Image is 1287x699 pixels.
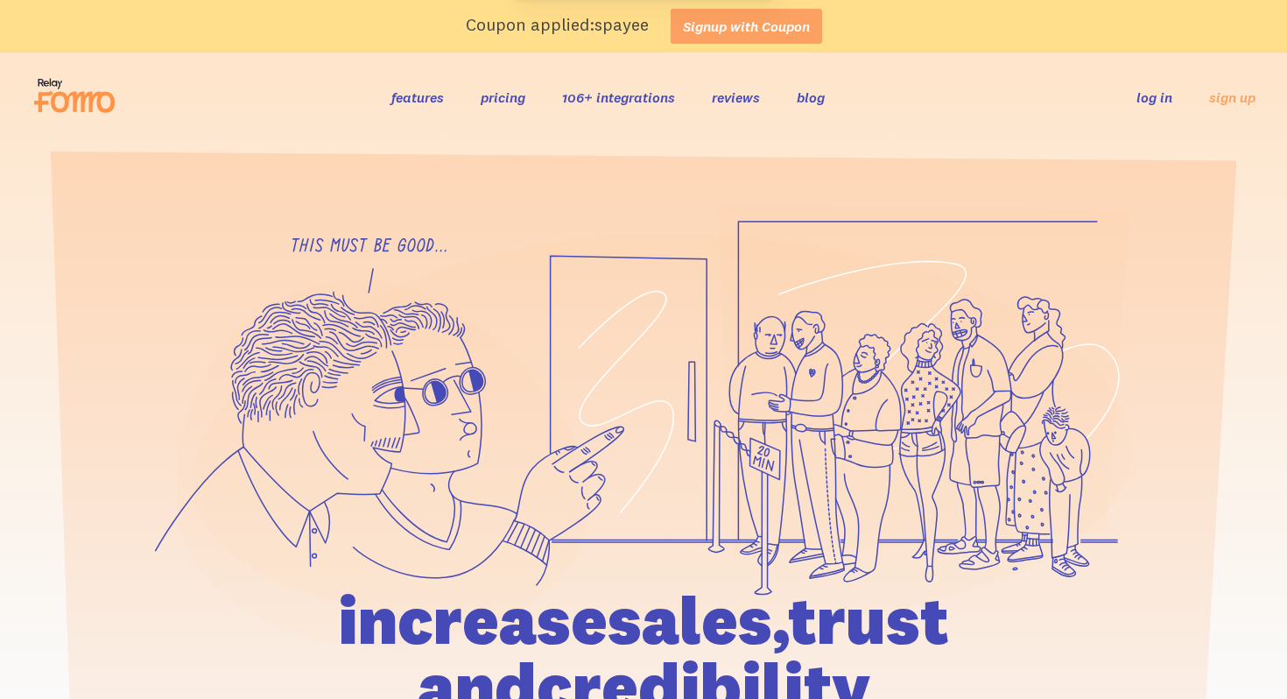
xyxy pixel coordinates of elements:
[712,88,760,106] a: reviews
[481,88,525,106] a: pricing
[594,13,649,35] span: spayee
[391,88,444,106] a: features
[671,9,822,44] a: Signup with Coupon
[562,88,675,106] a: 106+ integrations
[1136,88,1172,106] a: log in
[797,88,825,106] a: blog
[1209,88,1255,107] a: sign up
